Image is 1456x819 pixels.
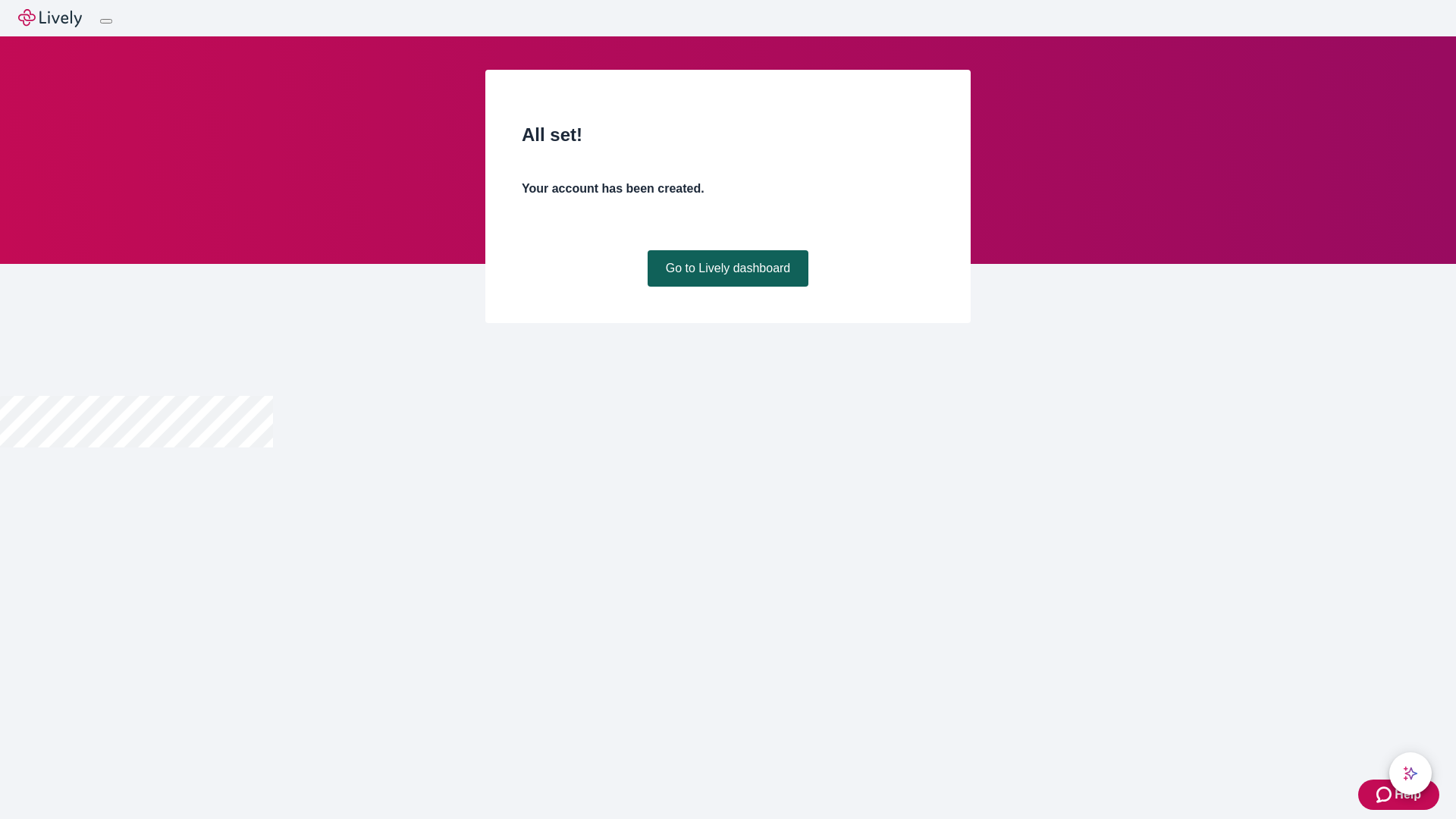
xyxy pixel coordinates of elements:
span: Help [1395,786,1421,804]
a: Go to Lively dashboard [648,250,809,287]
button: Zendesk support iconHelp [1358,780,1439,810]
h4: Your account has been created. [522,180,934,198]
h2: All set! [522,121,934,149]
button: Log out [100,19,112,24]
svg: Lively AI Assistant [1403,766,1418,781]
img: Lively [18,9,82,27]
svg: Zendesk support icon [1376,786,1395,804]
button: chat [1389,752,1432,795]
